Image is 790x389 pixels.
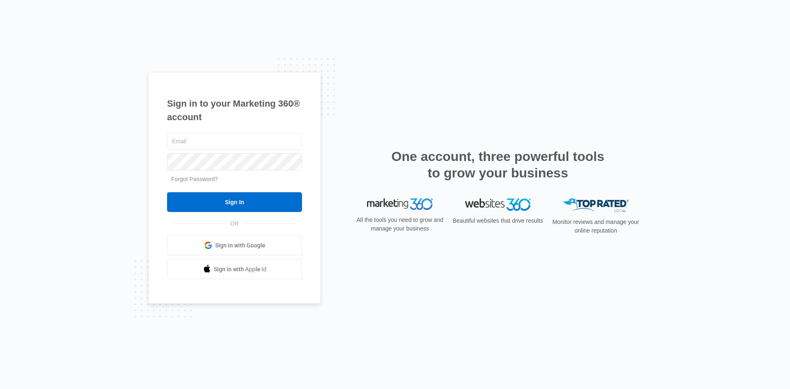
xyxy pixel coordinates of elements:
[465,198,531,210] img: Websites 360
[167,97,302,124] h1: Sign in to your Marketing 360® account
[167,259,302,279] a: Sign in with Apple Id
[215,241,265,250] span: Sign in with Google
[550,218,642,235] p: Monitor reviews and manage your online reputation
[214,265,267,274] span: Sign in with Apple Id
[389,148,607,181] h2: One account, three powerful tools to grow your business
[167,133,302,150] input: Email
[354,216,446,233] p: All the tools you need to grow and manage your business
[167,235,302,255] a: Sign in with Google
[563,198,629,212] img: Top Rated Local
[225,219,245,228] span: OR
[452,217,544,225] p: Beautiful websites that drive results
[367,198,433,210] img: Marketing 360
[171,176,218,182] a: Forgot Password?
[167,192,302,212] input: Sign In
